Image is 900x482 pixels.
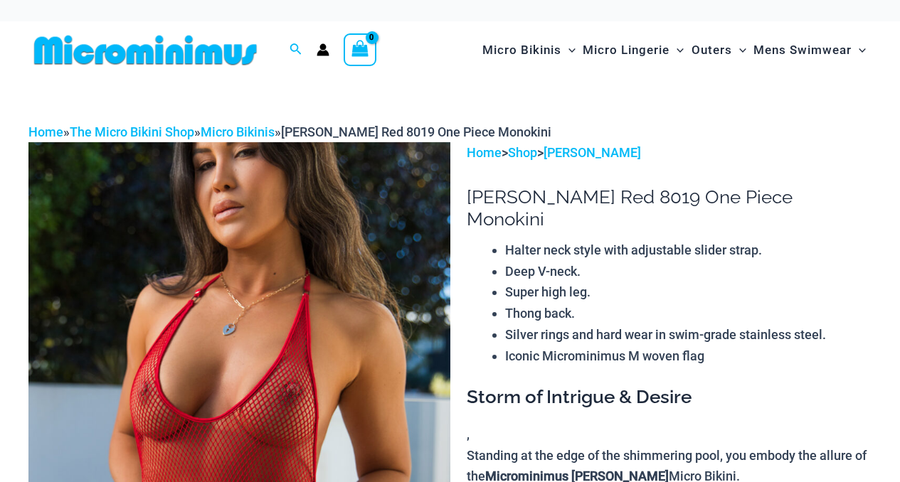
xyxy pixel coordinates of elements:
p: > > [467,142,872,164]
li: Halter neck style with adjustable slider strap. [505,240,872,261]
span: Mens Swimwear [753,32,852,68]
span: Micro Bikinis [482,32,561,68]
a: Account icon link [317,43,329,56]
li: Deep V-neck. [505,261,872,282]
a: The Micro Bikini Shop [70,124,194,139]
span: Outers [692,32,732,68]
h3: Storm of Intrigue & Desire [467,385,872,409]
a: Micro BikinisMenu ToggleMenu Toggle [479,28,579,72]
a: View Shopping Cart, empty [344,33,376,66]
li: Thong back. [505,303,872,324]
span: [PERSON_NAME] Red 8019 One Piece Monokini [281,124,551,139]
a: Shop [508,145,537,160]
span: » » » [28,124,551,139]
span: Menu Toggle [732,32,746,68]
a: Search icon link [290,41,302,59]
img: MM SHOP LOGO FLAT [28,34,263,66]
nav: Site Navigation [477,26,872,74]
a: Home [467,145,502,160]
li: Silver rings and hard wear in swim-grade stainless steel. [505,324,872,346]
span: Menu Toggle [852,32,866,68]
a: Micro Bikinis [201,124,275,139]
h1: [PERSON_NAME] Red 8019 One Piece Monokini [467,186,872,230]
span: Micro Lingerie [583,32,669,68]
a: Micro LingerieMenu ToggleMenu Toggle [579,28,687,72]
a: [PERSON_NAME] [544,145,641,160]
span: Menu Toggle [561,32,576,68]
li: Super high leg. [505,282,872,303]
a: Home [28,124,63,139]
a: OutersMenu ToggleMenu Toggle [688,28,750,72]
li: Iconic Microminimus M woven flag [505,346,872,367]
span: Menu Toggle [669,32,684,68]
a: Mens SwimwearMenu ToggleMenu Toggle [750,28,869,72]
